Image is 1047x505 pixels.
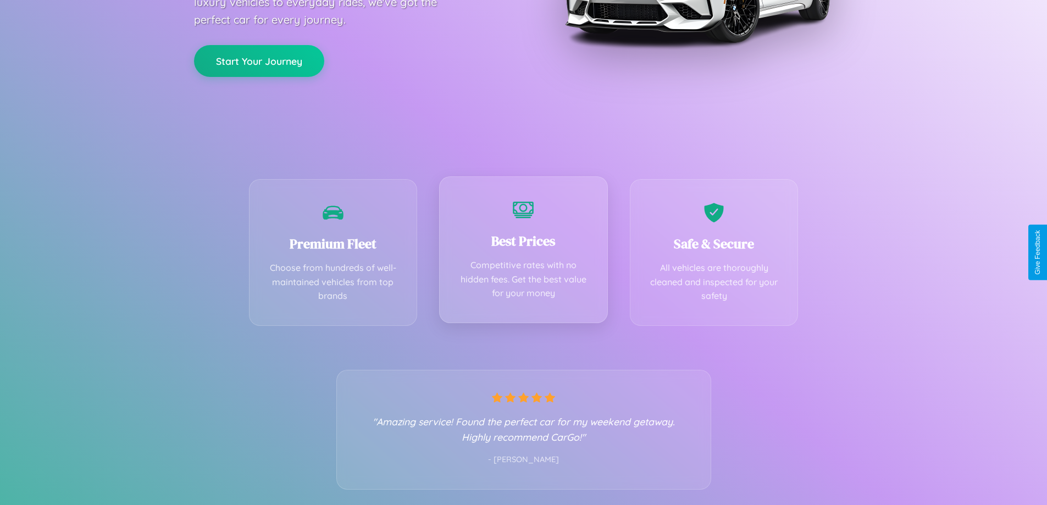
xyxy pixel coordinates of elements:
div: Give Feedback [1034,230,1042,275]
p: All vehicles are thoroughly cleaned and inspected for your safety [647,261,782,303]
p: "Amazing service! Found the perfect car for my weekend getaway. Highly recommend CarGo!" [359,414,689,445]
p: Competitive rates with no hidden fees. Get the best value for your money [456,258,591,301]
h3: Safe & Secure [647,235,782,253]
p: - [PERSON_NAME] [359,453,689,467]
button: Start Your Journey [194,45,324,77]
p: Choose from hundreds of well-maintained vehicles from top brands [266,261,401,303]
h3: Premium Fleet [266,235,401,253]
h3: Best Prices [456,232,591,250]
